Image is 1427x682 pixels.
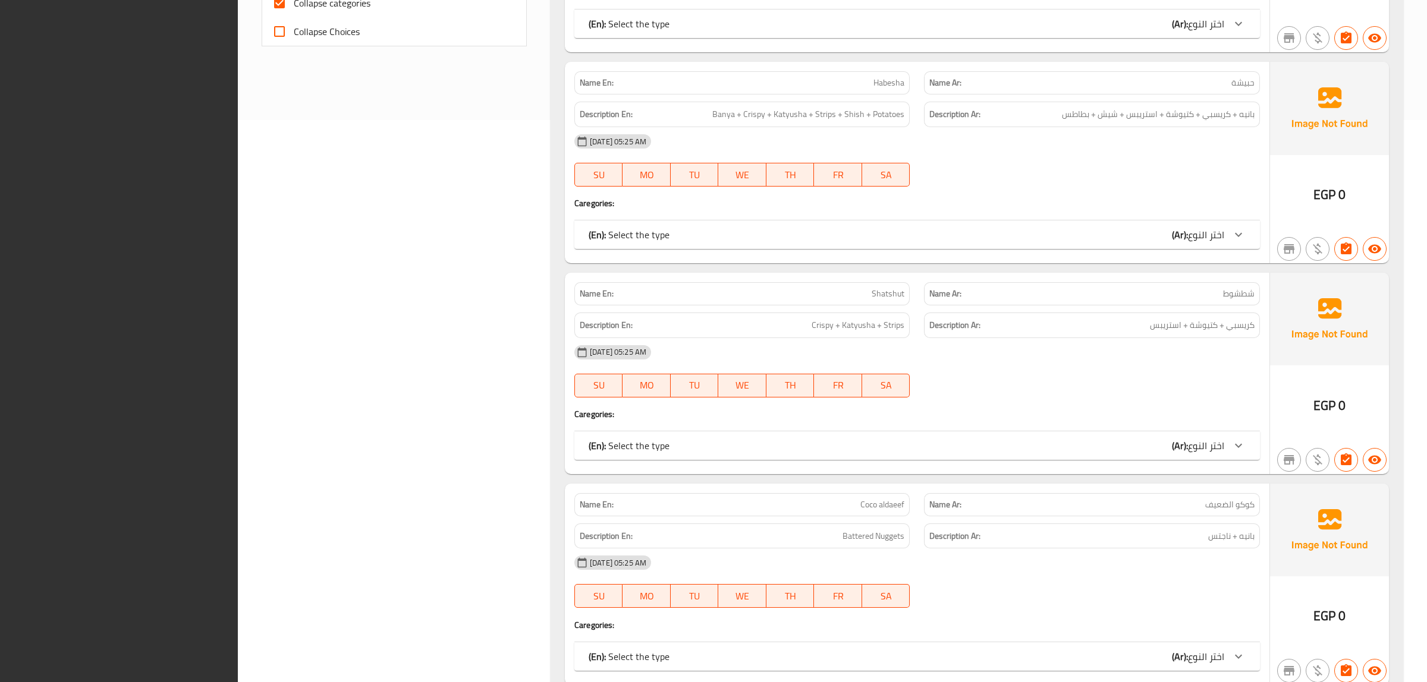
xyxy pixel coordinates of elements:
span: TU [675,588,714,605]
button: SA [862,584,910,608]
button: MO [623,374,671,397]
button: SA [862,163,910,187]
span: TU [675,166,714,184]
button: WE [718,584,766,608]
button: Not branch specific item [1277,448,1301,472]
span: SU [580,588,618,605]
span: [DATE] 05:25 AM [585,136,651,147]
b: (Ar): [1172,648,1188,665]
button: MO [623,584,671,608]
button: TU [671,374,719,397]
button: Has choices [1334,448,1358,472]
strong: Name Ar: [929,77,961,89]
button: Purchased item [1306,237,1329,261]
span: اختر النوع [1188,648,1224,665]
button: SU [574,163,623,187]
button: FR [814,374,862,397]
span: SU [580,377,618,394]
strong: Name Ar: [929,498,961,511]
span: شطشوط [1223,288,1255,300]
b: (En): [589,15,606,33]
button: Not branch specific item [1277,237,1301,261]
img: Ae5nvW7+0k+MAAAAAElFTkSuQmCC [1270,62,1389,154]
span: كريسبي + كتيوشة + استريبس [1150,318,1255,333]
span: Collapse Choices [294,24,360,39]
span: FR [819,166,857,184]
span: WE [723,377,762,394]
span: SA [867,166,906,184]
b: (En): [589,226,606,244]
p: Select the type [589,17,670,31]
span: Shatshut [872,288,904,300]
h4: Caregories: [574,197,1260,209]
span: بانيه + كريسبي + كتيوشة + استريبس + شيش + بطاطس [1062,107,1255,122]
b: (Ar): [1172,15,1188,33]
span: TH [771,377,810,394]
span: 0 [1338,604,1346,627]
div: (En): Select the type(Ar):اختر النوع [574,431,1260,460]
strong: Name En: [580,77,614,89]
span: اختر النوع [1188,437,1224,454]
button: SU [574,374,623,397]
span: Coco aldaeef [860,498,904,511]
strong: Name Ar: [929,288,961,300]
span: اختر النوع [1188,226,1224,244]
strong: Description Ar: [929,318,980,333]
span: 0 [1338,183,1346,206]
b: (En): [589,437,606,454]
button: TU [671,163,719,187]
button: MO [623,163,671,187]
span: بانيه + ناجتس [1208,529,1255,544]
p: Select the type [589,438,670,453]
button: Has choices [1334,237,1358,261]
span: SA [867,588,906,605]
strong: Description Ar: [929,107,980,122]
span: TU [675,377,714,394]
strong: Name En: [580,498,614,511]
button: SU [574,584,623,608]
span: [DATE] 05:25 AM [585,557,651,569]
span: EGP [1313,183,1335,206]
strong: Description En: [580,529,633,544]
p: Select the type [589,649,670,664]
span: TH [771,588,810,605]
h4: Caregories: [574,408,1260,420]
button: Available [1363,237,1387,261]
span: EGP [1313,604,1335,627]
p: Select the type [589,228,670,242]
span: WE [723,588,762,605]
span: حبيشة [1231,77,1255,89]
strong: Name En: [580,288,614,300]
button: FR [814,163,862,187]
strong: Description En: [580,318,633,333]
button: TU [671,584,719,608]
div: (En): Select the type(Ar):اختر النوع [574,10,1260,38]
div: (En): Select the type(Ar):اختر النوع [574,642,1260,671]
img: Ae5nvW7+0k+MAAAAAElFTkSuQmCC [1270,273,1389,365]
button: Purchased item [1306,26,1329,50]
img: Ae5nvW7+0k+MAAAAAElFTkSuQmCC [1270,484,1389,576]
span: Battered Nuggets [843,529,904,544]
span: Crispy + Katyusha + Strips [812,318,904,333]
span: اختر النوع [1188,15,1224,33]
button: TH [766,374,815,397]
button: TH [766,163,815,187]
span: Habesha [873,77,904,89]
span: Banya + Crispy + Katyusha + Strips + Shish + Potatoes [712,107,904,122]
span: EGP [1313,394,1335,417]
button: Has choices [1334,26,1358,50]
span: SA [867,377,906,394]
span: FR [819,588,857,605]
b: (Ar): [1172,437,1188,454]
button: Available [1363,448,1387,472]
h4: Caregories: [574,619,1260,631]
span: MO [627,166,666,184]
button: SA [862,374,910,397]
span: FR [819,377,857,394]
b: (En): [589,648,606,665]
button: Purchased item [1306,448,1329,472]
span: MO [627,377,666,394]
div: (En): Select the type(Ar):اختر النوع [574,220,1260,249]
button: WE [718,163,766,187]
button: TH [766,584,815,608]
